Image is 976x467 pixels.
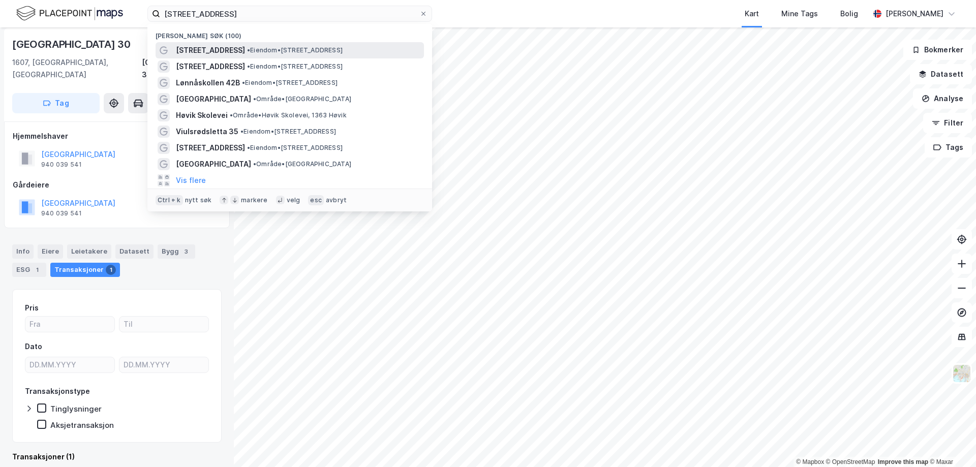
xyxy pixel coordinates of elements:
[176,174,206,186] button: Vis flere
[115,244,154,259] div: Datasett
[13,179,221,191] div: Gårdeiere
[253,160,351,168] span: Område • [GEOGRAPHIC_DATA]
[240,128,336,136] span: Eiendom • [STREET_ADDRESS]
[781,8,818,20] div: Mine Tags
[25,317,114,332] input: Fra
[247,144,343,152] span: Eiendom • [STREET_ADDRESS]
[886,8,943,20] div: [PERSON_NAME]
[50,420,114,430] div: Aksjetransaksjon
[176,126,238,138] span: Viulsrødsletta 35
[119,317,208,332] input: Til
[230,111,347,119] span: Område • Høvik Skolevei, 1363 Høvik
[176,60,245,73] span: [STREET_ADDRESS]
[247,63,343,71] span: Eiendom • [STREET_ADDRESS]
[952,364,971,383] img: Z
[253,160,256,168] span: •
[287,196,300,204] div: velg
[12,93,100,113] button: Tag
[176,109,228,121] span: Høvik Skolevei
[32,265,42,275] div: 1
[25,340,42,353] div: Dato
[16,5,123,22] img: logo.f888ab2527a4732fd821a326f86c7f29.svg
[241,196,267,204] div: markere
[25,302,39,314] div: Pris
[253,95,256,103] span: •
[840,8,858,20] div: Bolig
[185,196,212,204] div: nytt søk
[25,357,114,372] input: DD.MM.YYYY
[12,56,142,81] div: 1607, [GEOGRAPHIC_DATA], [GEOGRAPHIC_DATA]
[242,79,245,86] span: •
[147,24,432,42] div: [PERSON_NAME] søk (100)
[230,111,233,119] span: •
[181,246,191,257] div: 3
[176,44,245,56] span: [STREET_ADDRESS]
[106,265,116,275] div: 1
[925,418,976,467] iframe: Chat Widget
[247,63,250,70] span: •
[247,46,343,54] span: Eiendom • [STREET_ADDRESS]
[903,40,972,60] button: Bokmerker
[176,158,251,170] span: [GEOGRAPHIC_DATA]
[142,56,222,81] div: [GEOGRAPHIC_DATA], 300/27
[242,79,338,87] span: Eiendom • [STREET_ADDRESS]
[41,161,82,169] div: 940 039 541
[176,142,245,154] span: [STREET_ADDRESS]
[925,137,972,158] button: Tags
[156,195,183,205] div: Ctrl + k
[925,418,976,467] div: Kontrollprogram for chat
[13,130,221,142] div: Hjemmelshaver
[50,404,102,414] div: Tinglysninger
[158,244,195,259] div: Bygg
[326,196,347,204] div: avbryt
[308,195,324,205] div: esc
[12,451,222,463] div: Transaksjoner (1)
[176,93,251,105] span: [GEOGRAPHIC_DATA]
[38,244,63,259] div: Eiere
[176,77,240,89] span: Lønnåskollen 42B
[745,8,759,20] div: Kart
[878,458,928,465] a: Improve this map
[25,385,90,397] div: Transaksjonstype
[119,357,208,372] input: DD.MM.YYYY
[910,64,972,84] button: Datasett
[67,244,111,259] div: Leietakere
[12,36,133,52] div: [GEOGRAPHIC_DATA] 30
[12,263,46,277] div: ESG
[247,144,250,151] span: •
[12,244,34,259] div: Info
[240,128,243,135] span: •
[796,458,824,465] a: Mapbox
[826,458,875,465] a: OpenStreetMap
[923,113,972,133] button: Filter
[253,95,351,103] span: Område • [GEOGRAPHIC_DATA]
[913,88,972,109] button: Analyse
[41,209,82,217] div: 940 039 541
[247,46,250,54] span: •
[50,263,120,277] div: Transaksjoner
[160,6,419,21] input: Søk på adresse, matrikkel, gårdeiere, leietakere eller personer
